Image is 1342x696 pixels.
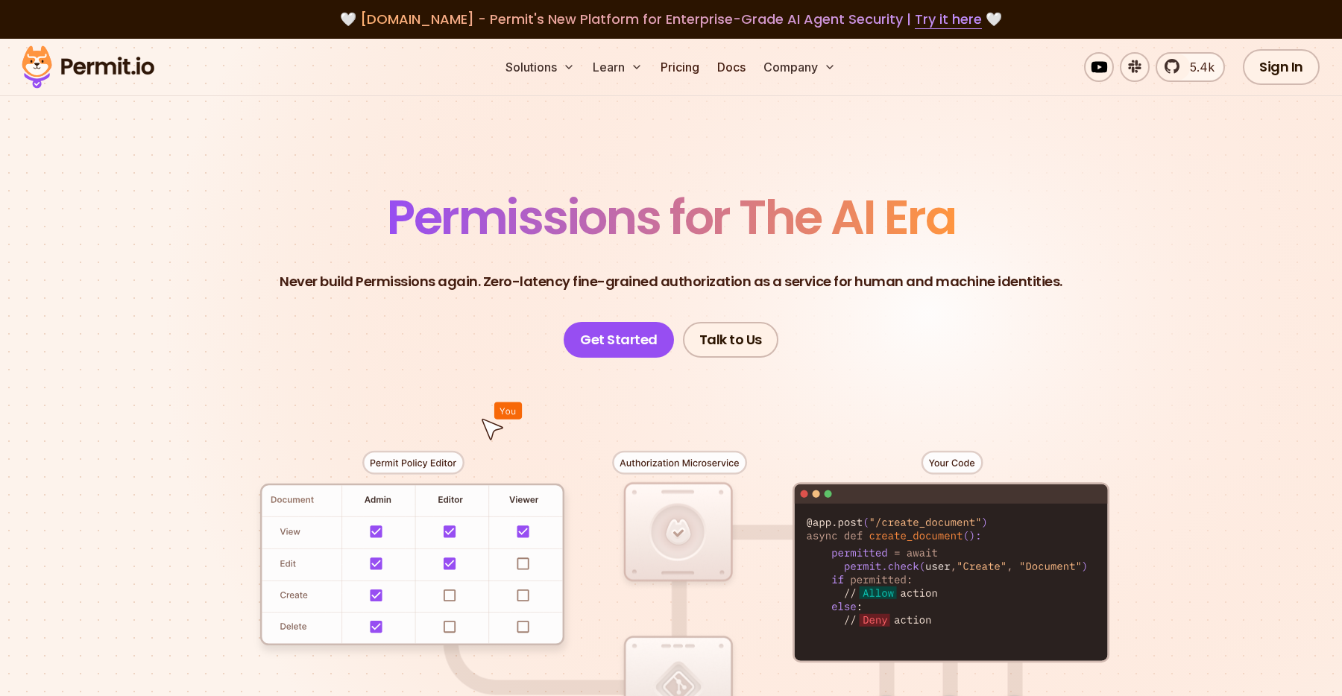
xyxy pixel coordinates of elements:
[387,184,955,250] span: Permissions for The AI Era
[915,10,982,29] a: Try it here
[1181,58,1215,76] span: 5.4k
[564,322,674,358] a: Get Started
[711,52,752,82] a: Docs
[280,271,1062,292] p: Never build Permissions again. Zero-latency fine-grained authorization as a service for human and...
[587,52,649,82] button: Learn
[15,42,161,92] img: Permit logo
[360,10,982,28] span: [DOMAIN_NAME] - Permit's New Platform for Enterprise-Grade AI Agent Security |
[655,52,705,82] a: Pricing
[36,9,1306,30] div: 🤍 🤍
[757,52,842,82] button: Company
[1156,52,1225,82] a: 5.4k
[500,52,581,82] button: Solutions
[1243,49,1320,85] a: Sign In
[683,322,778,358] a: Talk to Us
